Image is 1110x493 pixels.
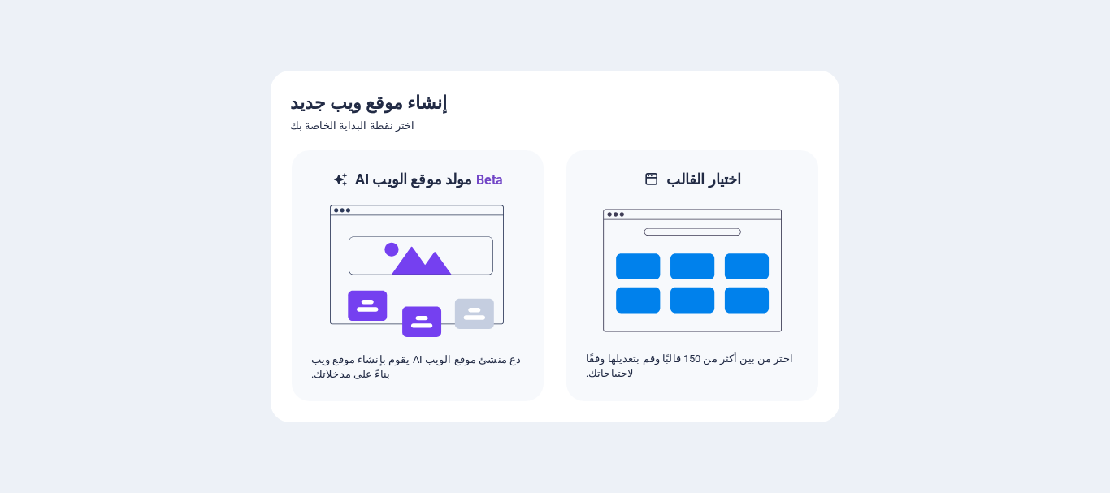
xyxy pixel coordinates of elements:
[328,190,507,352] img: الذكاء الاصطناعي
[355,171,472,188] font: مولد موقع الويب AI
[565,149,820,403] div: اختيار القالباختر من بين أكثر من 150 قالبًا وقم بتعديلها وفقًا لاحتياجاتك.
[290,149,545,403] div: مولد موقع الويب AIBetaالذكاء الاصطناعيدع منشئ موقع الويب AI يقوم بإنشاء موقع ويب بناءً على مدخلاتك.
[290,119,415,132] font: اختر نقطة البداية الخاصة بك
[666,171,742,188] font: اختيار القالب
[586,352,793,379] font: اختر من بين أكثر من 150 قالبًا وقم بتعديلها وفقًا لاحتياجاتك.
[476,172,504,188] font: Beta
[311,353,521,380] font: دع منشئ موقع الويب AI يقوم بإنشاء موقع ويب بناءً على مدخلاتك.
[290,93,447,113] font: إنشاء موقع ويب جديد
